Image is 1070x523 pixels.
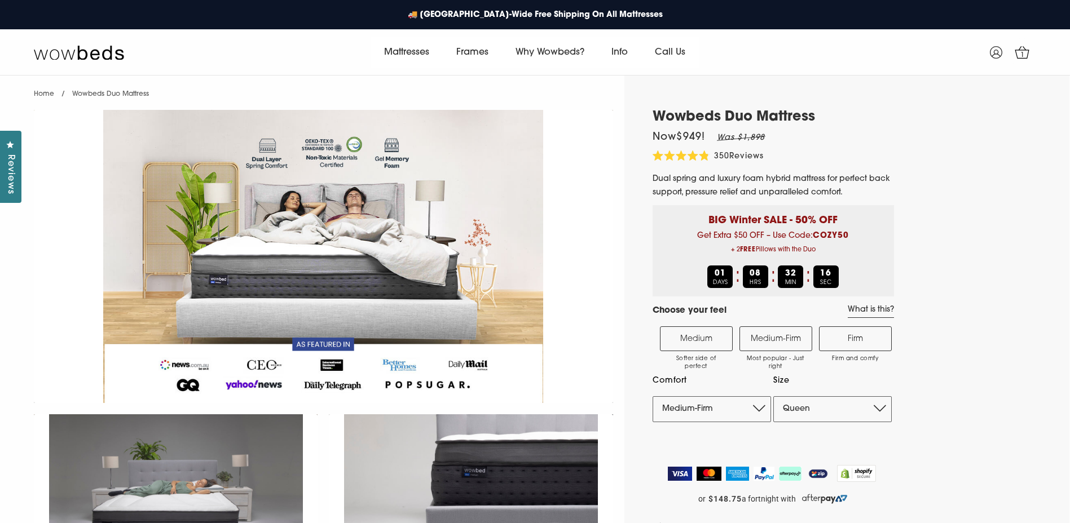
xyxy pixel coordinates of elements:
label: Size [773,374,892,388]
a: What is this? [848,305,894,318]
img: PayPal Logo [754,467,775,481]
img: Wow Beds Logo [34,45,124,60]
img: Visa Logo [668,467,692,481]
a: or $148.75 a fortnight with [653,490,894,507]
div: MIN [778,265,803,288]
a: Call Us [641,37,699,68]
label: Medium-Firm [739,326,812,351]
b: 16 [820,269,831,278]
a: Mattresses [371,37,443,68]
div: HRS [743,265,768,288]
strong: $148.75 [708,494,742,504]
b: 08 [750,269,761,278]
a: Home [34,91,54,97]
h1: Wowbeds Duo Mattress [653,109,894,126]
span: Reviews [729,152,764,161]
em: Was $1,898 [717,134,765,142]
img: ZipPay Logo [806,467,830,481]
a: 1 [1008,38,1036,67]
label: Comfort [653,374,771,388]
span: or [698,494,706,504]
a: Info [598,37,641,68]
span: Wowbeds Duo Mattress [72,91,149,97]
a: 🚚 [GEOGRAPHIC_DATA]-Wide Free Shipping On All Mattresses [402,3,668,26]
span: Most popular - Just right [746,355,806,371]
span: Firm and comfy [825,355,886,363]
span: Dual spring and luxury foam hybrid mattress for perfect back support, pressure relief and unparal... [653,175,890,197]
label: Medium [660,326,733,351]
img: Shopify secure badge [837,465,877,482]
span: Get Extra $50 OFF – Use Code: [661,232,886,257]
b: 32 [785,269,796,278]
p: BIG Winter SALE - 50% OFF [661,205,886,228]
img: American Express Logo [726,467,749,481]
span: 1 [1017,50,1028,61]
div: 350Reviews [653,150,764,163]
span: + 2 Pillows with the Duo [661,243,886,257]
a: Frames [443,37,502,68]
img: AfterPay Logo [779,467,802,481]
span: Softer side of perfect [666,355,726,371]
b: COZY50 [813,232,849,240]
label: Firm [819,326,892,351]
div: DAYS [707,265,733,288]
span: / [61,91,65,97]
a: Why Wowbeds? [502,37,598,68]
b: 01 [715,269,726,278]
h4: Choose your feel [653,305,726,318]
span: Now $949 ! [653,132,706,143]
span: 350 [714,152,729,161]
span: a fortnight with [742,494,796,504]
div: SEC [813,265,839,288]
span: Reviews [3,154,17,194]
b: FREE [740,247,756,253]
img: MasterCard Logo [697,467,722,481]
nav: breadcrumbs [34,76,149,104]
